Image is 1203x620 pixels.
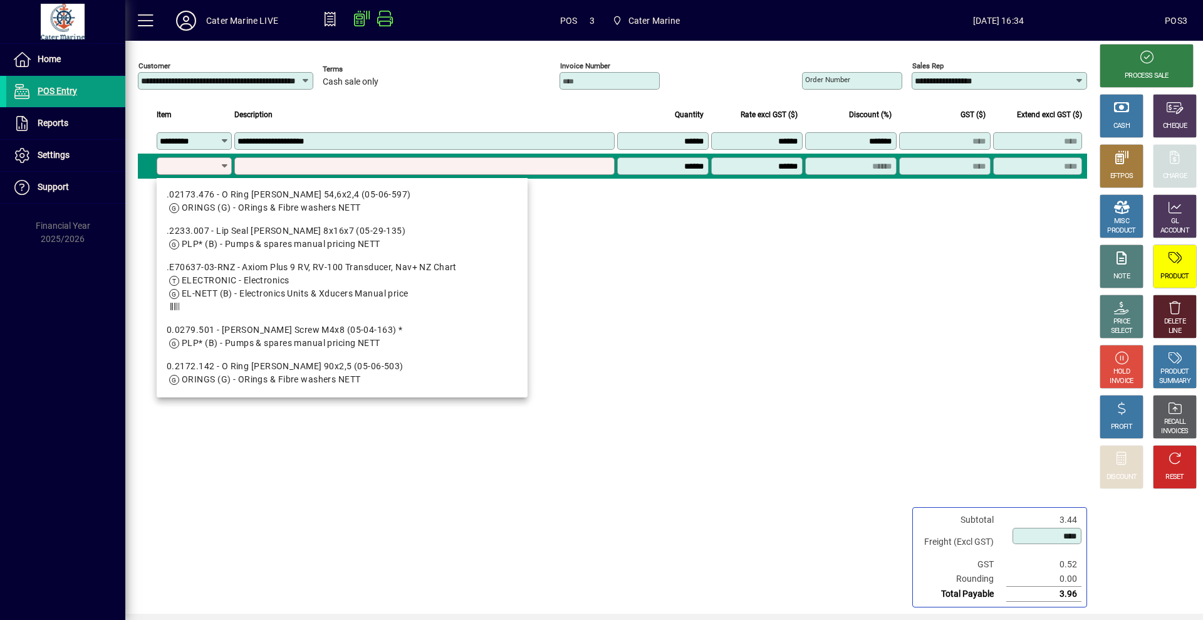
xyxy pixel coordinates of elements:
[182,239,380,249] span: PLP* (B) - Pumps & spares manual pricing NETT
[1110,172,1133,181] div: EFTPOS
[38,182,69,192] span: Support
[157,219,528,256] mat-option: .2233.007 - Lip Seal Johnson 8x16x7 (05-29-135)
[157,391,528,428] mat-option: 0.2230.015 - Johnson V-ring (05-19-503
[167,188,518,201] div: .02173.476 - O Ring [PERSON_NAME] 54,6x2,4 (05-06-597)
[741,108,798,122] span: Rate excl GST ($)
[1006,587,1081,602] td: 3.96
[157,318,528,355] mat-option: 0.0279.501 - Johnson Screw M4x8 (05-04-163) *
[157,108,172,122] span: Item
[961,108,986,122] span: GST ($)
[1110,377,1133,386] div: INVOICE
[832,11,1165,31] span: [DATE] 16:34
[157,256,528,318] mat-option: .E70637-03-RNZ - Axiom Plus 9 RV, RV-100 Transducer, Nav+ NZ Chart
[167,261,518,274] div: .E70637-03-RNZ - Axiom Plus 9 RV, RV-100 Transducer, Nav+ NZ Chart
[1006,572,1081,587] td: 0.00
[6,44,125,75] a: Home
[918,527,1006,557] td: Freight (Excl GST)
[849,108,892,122] span: Discount (%)
[1164,418,1186,427] div: RECALL
[1125,71,1169,81] div: PROCESS SALE
[1006,513,1081,527] td: 3.44
[1171,217,1179,226] div: GL
[1111,327,1133,336] div: SELECT
[157,355,528,391] mat-option: 0.2172.142 - O Ring Johnson 90x2,5 (05-06-503)
[167,396,518,409] div: 0.2230.015 - [PERSON_NAME] V-ring ([PHONE_NUMBER]
[38,86,77,96] span: POS Entry
[1113,272,1130,281] div: NOTE
[1165,11,1187,31] div: POS3
[1111,423,1132,432] div: PROFIT
[157,183,528,219] mat-option: .02173.476 - O Ring Johnson 54,6x2,4 (05-06-597)
[167,360,518,373] div: 0.2172.142 - O Ring [PERSON_NAME] 90x2,5 (05-06-503)
[1163,122,1187,131] div: CHEQUE
[166,9,206,32] button: Profile
[1113,317,1130,327] div: PRICE
[1107,226,1135,236] div: PRODUCT
[912,61,944,70] mat-label: Sales rep
[1161,427,1188,436] div: INVOICES
[38,150,70,160] span: Settings
[918,587,1006,602] td: Total Payable
[6,140,125,171] a: Settings
[918,557,1006,572] td: GST
[560,11,578,31] span: POS
[323,65,398,73] span: Terms
[918,572,1006,587] td: Rounding
[1006,557,1081,572] td: 0.52
[628,11,680,31] span: Cater Marine
[6,108,125,139] a: Reports
[1160,226,1189,236] div: ACCOUNT
[167,224,518,238] div: .2233.007 - Lip Seal [PERSON_NAME] 8x16x7 (05-29-135)
[1113,367,1130,377] div: HOLD
[182,202,361,213] span: ORINGS (G) - ORings & Fibre washers NETT
[182,374,361,384] span: ORINGS (G) - ORings & Fibre washers NETT
[607,9,685,32] span: Cater Marine
[590,11,595,31] span: 3
[1165,473,1184,482] div: RESET
[138,61,170,70] mat-label: Customer
[206,11,278,31] div: Cater Marine LIVE
[1113,122,1130,131] div: CASH
[182,275,289,285] span: ELECTRONIC - Electronics
[805,75,850,84] mat-label: Order number
[323,77,378,87] span: Cash sale only
[1164,317,1185,327] div: DELETE
[1169,327,1181,336] div: LINE
[38,54,61,64] span: Home
[1160,367,1189,377] div: PRODUCT
[1160,272,1189,281] div: PRODUCT
[167,323,518,337] div: 0.0279.501 - [PERSON_NAME] Screw M4x8 (05-04-163) *
[1017,108,1082,122] span: Extend excl GST ($)
[1107,473,1137,482] div: DISCOUNT
[1114,217,1129,226] div: MISC
[1159,377,1190,386] div: SUMMARY
[1163,172,1187,181] div: CHARGE
[182,288,409,298] span: EL-NETT (B) - Electronics Units & Xducers Manual price
[560,61,610,70] mat-label: Invoice number
[182,338,380,348] span: PLP* (B) - Pumps & spares manual pricing NETT
[6,172,125,203] a: Support
[38,118,68,128] span: Reports
[675,108,704,122] span: Quantity
[234,108,273,122] span: Description
[918,513,1006,527] td: Subtotal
